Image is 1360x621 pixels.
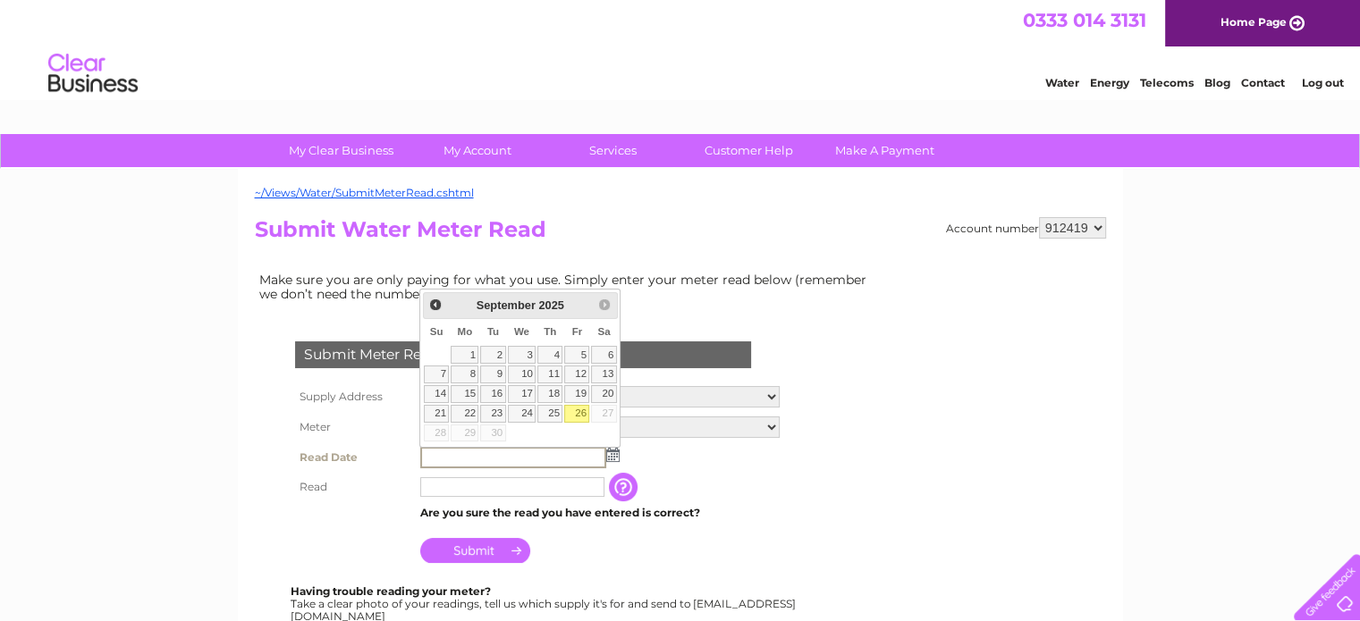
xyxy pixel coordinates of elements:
img: logo.png [47,46,139,101]
a: Services [539,134,687,167]
a: 24 [508,405,536,423]
a: 11 [537,365,562,383]
a: 20 [591,385,616,403]
a: 15 [451,385,478,403]
div: Submit Meter Read [295,341,751,368]
div: Account number [946,217,1106,239]
a: My Clear Business [267,134,415,167]
h2: Submit Water Meter Read [255,217,1106,251]
a: Prev [426,295,446,315]
a: Water [1045,76,1079,89]
a: 18 [537,385,562,403]
th: Meter [291,412,416,442]
a: 9 [480,365,505,383]
a: Telecoms [1140,76,1194,89]
a: Customer Help [675,134,823,167]
img: ... [606,448,620,462]
a: 2 [480,346,505,364]
a: 13 [591,365,616,383]
a: 23 [480,405,505,423]
span: Sunday [430,326,443,337]
input: Submit [420,538,530,563]
th: Read [291,473,416,501]
a: 16 [480,385,505,403]
a: 17 [508,385,536,403]
a: 19 [564,385,589,403]
b: Having trouble reading your meter? [291,584,491,598]
span: Wednesday [514,326,529,337]
a: 12 [564,365,589,383]
td: Are you sure the read you have entered is correct? [416,501,784,524]
span: September [477,298,536,312]
a: 26 [564,405,589,423]
span: Thursday [544,326,556,337]
a: 0333 014 3131 [1023,9,1146,31]
span: Saturday [597,326,610,337]
a: 5 [564,346,589,364]
div: Clear Business is a trading name of Verastar Limited (registered in [GEOGRAPHIC_DATA] No. 3667643... [258,10,1103,87]
span: 2025 [538,298,563,312]
a: My Account [403,134,551,167]
span: Tuesday [487,326,499,337]
a: Make A Payment [811,134,959,167]
a: 14 [424,385,449,403]
a: 6 [591,346,616,364]
a: Blog [1204,76,1230,89]
a: ~/Views/Water/SubmitMeterRead.cshtml [255,186,474,199]
a: 8 [451,365,478,383]
a: 3 [508,346,536,364]
a: 4 [537,346,562,364]
input: Information [609,473,641,501]
th: Supply Address [291,382,416,412]
a: 21 [424,405,449,423]
a: 7 [424,365,449,383]
span: Monday [458,326,473,337]
a: Log out [1301,76,1343,89]
span: Friday [572,326,583,337]
th: Read Date [291,442,416,473]
a: Energy [1090,76,1129,89]
a: 22 [451,405,478,423]
a: Contact [1241,76,1285,89]
a: 10 [508,365,536,383]
a: 25 [537,405,562,423]
td: Make sure you are only paying for what you use. Simply enter your meter read below (remember we d... [255,268,881,306]
span: Prev [428,298,443,312]
a: 1 [451,346,478,364]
